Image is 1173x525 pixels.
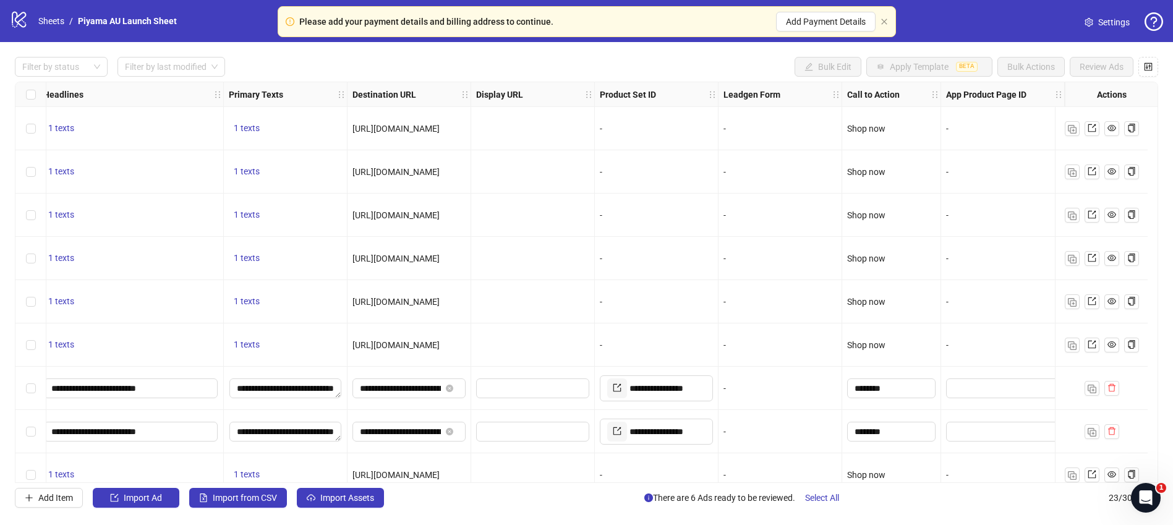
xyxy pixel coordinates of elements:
span: file-excel [199,493,208,502]
div: Resize Display URL column [591,82,594,106]
span: Shop now [847,254,885,263]
span: [URL][DOMAIN_NAME] [352,340,440,350]
span: Shop now [847,470,885,480]
button: Add Payment Details [776,12,876,32]
div: - [723,252,837,265]
button: Bulk Actions [997,57,1065,77]
strong: Call to Action [847,88,900,101]
span: 1 [1156,483,1166,493]
span: Import from CSV [213,493,277,503]
div: - [723,468,837,482]
span: 1 texts [48,210,74,220]
span: eye [1107,210,1116,219]
div: Select row 9 [15,453,46,497]
span: [URL][DOMAIN_NAME] [352,254,440,263]
button: Import from CSV [189,488,287,508]
a: Piyama AU Launch Sheet [75,14,179,28]
span: 1 texts [48,469,74,479]
button: Apply TemplateBETA [866,57,992,77]
button: Import Assets [297,488,384,508]
span: There are 6 Ads ready to be reviewed. [644,488,849,508]
span: holder [1054,90,1063,99]
span: 23 / 300 items [1109,491,1158,505]
span: holder [337,90,346,99]
span: close [881,18,888,25]
span: 1 texts [48,123,74,133]
div: Resize Destination URL column [467,82,471,106]
div: Resize App Product Page ID column [1061,82,1064,106]
span: Select All [805,493,839,503]
button: 1 texts [43,121,79,136]
span: setting [1085,18,1093,27]
span: 1 texts [234,123,260,133]
span: holder [708,90,717,99]
iframe: Intercom live chat [1131,483,1161,513]
div: Select all rows [15,82,46,107]
div: Select row 2 [15,150,46,194]
span: delete [1107,383,1116,392]
span: - [946,124,949,134]
strong: Actions [1097,88,1127,101]
span: export [1088,167,1096,176]
span: 1 texts [48,166,74,176]
span: holder [213,90,222,99]
span: - [946,340,949,350]
button: Duplicate [1065,121,1080,136]
span: 1 texts [48,253,74,263]
span: 1 texts [48,296,74,306]
span: export [1088,210,1096,219]
button: Duplicate [1065,251,1080,266]
span: export [1088,254,1096,262]
div: - [600,295,713,309]
img: Duplicate [1068,211,1077,220]
span: [URL][DOMAIN_NAME] [352,470,440,480]
span: [URL][DOMAIN_NAME] [352,124,440,134]
span: close-circle [446,428,453,435]
button: 1 texts [229,338,265,352]
span: copy [1127,297,1136,305]
span: copy [1127,124,1136,132]
button: 1 texts [43,208,79,223]
span: import [110,493,119,502]
div: Please add your payment details and billing address to continue. [299,15,553,28]
div: - [723,165,837,179]
div: Edit values [43,421,218,442]
span: Shop now [847,124,885,134]
div: Resize Primary Texts column [344,82,347,106]
div: Edit values [43,378,218,399]
span: holder [717,90,725,99]
button: Duplicate [1085,424,1099,439]
div: Select row 4 [15,237,46,280]
span: Import Ad [124,493,162,503]
div: Select row 5 [15,280,46,323]
button: 1 texts [43,467,79,482]
button: 1 texts [43,251,79,266]
button: Duplicate [1065,467,1080,482]
span: plus [25,493,33,502]
span: 1 texts [234,253,260,263]
div: Edit values [229,421,342,442]
strong: Display URL [476,88,523,101]
div: Resize Product Set ID column [715,82,718,106]
button: close-circle [446,385,453,392]
span: copy [1127,254,1136,262]
strong: App Product Page ID [946,88,1026,101]
span: - [946,210,949,220]
span: holder [346,90,354,99]
button: 1 texts [43,294,79,309]
strong: Product Set ID [600,88,656,101]
img: Duplicate [1068,298,1077,307]
strong: Destination URL [352,88,416,101]
strong: Primary Texts [229,88,283,101]
span: 1 texts [234,296,260,306]
span: question-circle [1145,12,1163,31]
strong: Leadgen Form [723,88,780,101]
div: - [600,122,713,135]
span: - [946,297,949,307]
button: 1 texts [229,251,265,266]
span: holder [1063,90,1072,99]
div: - [723,208,837,222]
a: Sheets [36,14,67,28]
span: 1 texts [234,469,260,479]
